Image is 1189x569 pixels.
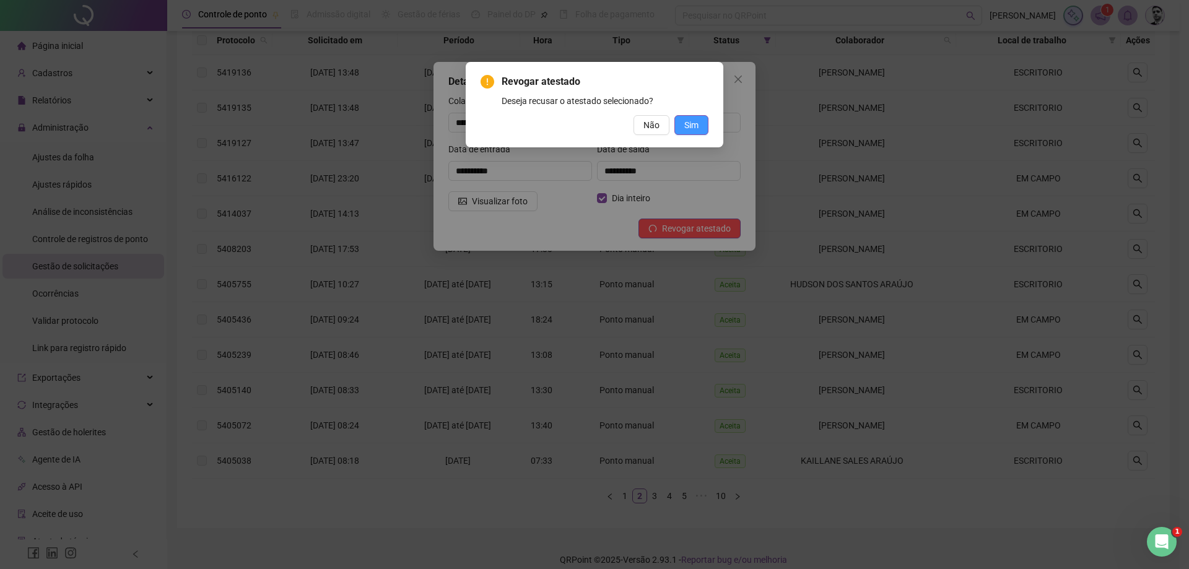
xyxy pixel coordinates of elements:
span: exclamation-circle [481,75,494,89]
button: Não [634,115,669,135]
span: Revogar atestado [502,74,708,89]
div: Deseja recusar o atestado selecionado? [502,94,708,108]
iframe: Intercom live chat [1147,527,1177,557]
span: Sim [684,118,699,132]
button: Sim [674,115,708,135]
span: 1 [1172,527,1182,537]
span: Não [643,118,660,132]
